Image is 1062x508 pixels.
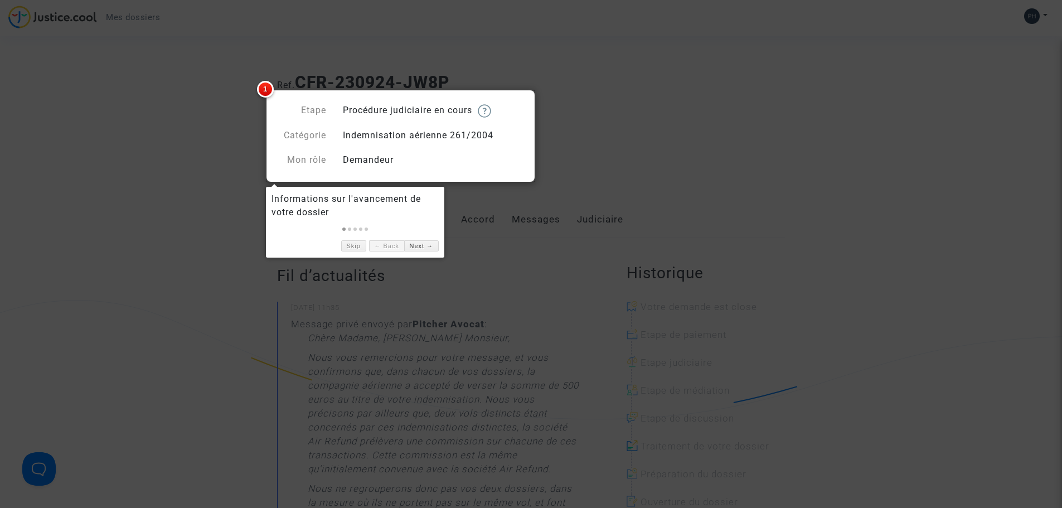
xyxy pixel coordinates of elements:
[334,153,531,167] div: Demandeur
[369,240,404,252] a: ← Back
[269,129,334,142] div: Catégorie
[478,104,491,118] img: help.svg
[269,153,334,167] div: Mon rôle
[269,104,334,118] div: Etape
[404,240,439,252] a: Next →
[334,104,531,118] div: Procédure judiciaire en cours
[271,192,439,219] div: Informations sur l'avancement de votre dossier
[257,81,274,98] span: 1
[341,240,366,252] a: Skip
[334,129,531,142] div: Indemnisation aérienne 261/2004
